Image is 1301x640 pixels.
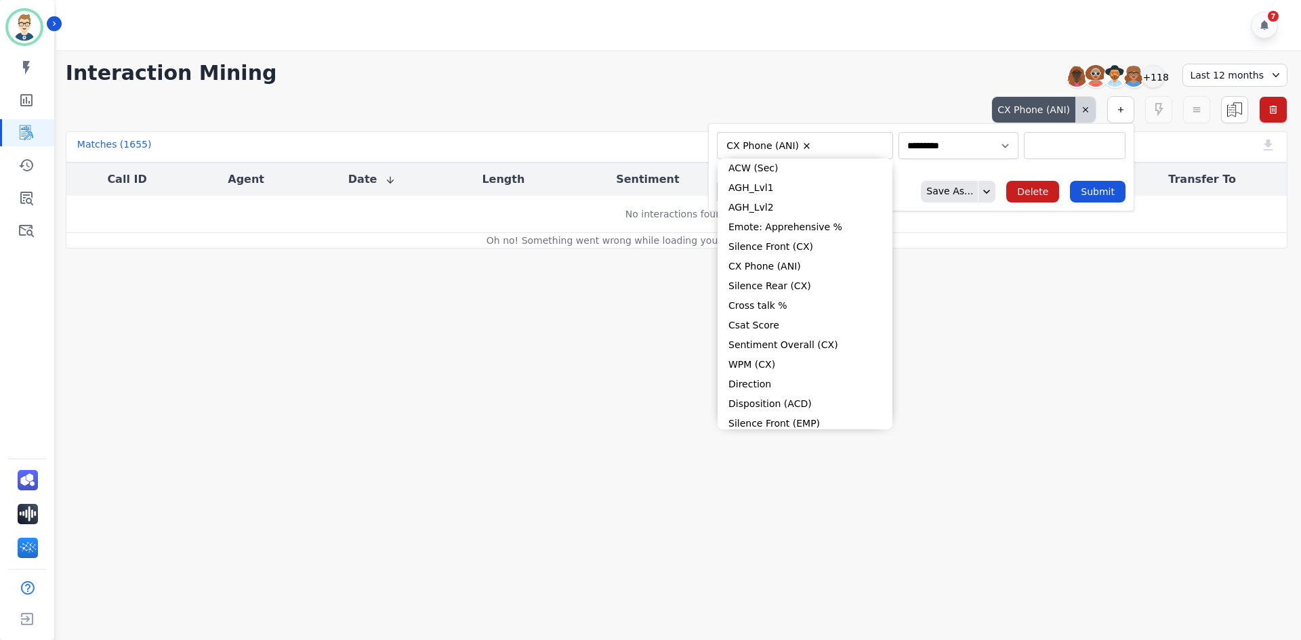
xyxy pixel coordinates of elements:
li: Emote: Apprehensive % [718,217,892,237]
li: Disposition (ACD) [718,394,892,414]
li: ACW (Sec) [718,158,892,178]
li: AGH_Lvl2 [718,198,892,217]
li: Sentiment Overall (CX) [718,335,892,355]
button: Delete [1006,181,1059,202]
button: Call ID [107,171,146,188]
div: Save As... [921,181,973,202]
button: Agent [228,171,264,188]
button: Remove CX Phone (ANI) [802,141,812,151]
img: Bordered avatar [8,11,41,43]
li: Csat Score [718,316,892,335]
button: Sentiment [616,171,679,188]
div: +118 [1142,65,1165,88]
div: Last 12 months [1182,64,1287,87]
button: Date [348,171,396,188]
button: Submit [1070,181,1126,202]
div: Matches ( 1655 ) [77,137,152,156]
ul: selected options [1027,139,1122,153]
button: Length [482,171,524,188]
button: Transfer To [1168,171,1236,188]
ul: selected options [720,137,884,154]
div: No interactions found [625,207,728,221]
li: CX Phone (ANI) [718,257,892,276]
li: CX Phone (ANI) [722,140,817,152]
li: WPM (CX) [718,355,892,375]
li: Silence Rear (CX) [718,276,892,296]
li: AGH_Lvl1 [718,178,892,198]
li: Cross talk % [718,296,892,316]
li: Silence Front (CX) [718,237,892,257]
div: CX Phone (ANI) [992,97,1075,123]
li: Direction [718,375,892,394]
li: Silence Front (EMP) [718,414,892,433]
div: Oh no! Something went wrong while loading your interactions, please try again. [67,234,1286,247]
div: 7 [1268,11,1279,22]
h1: Interaction Mining [66,61,277,85]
